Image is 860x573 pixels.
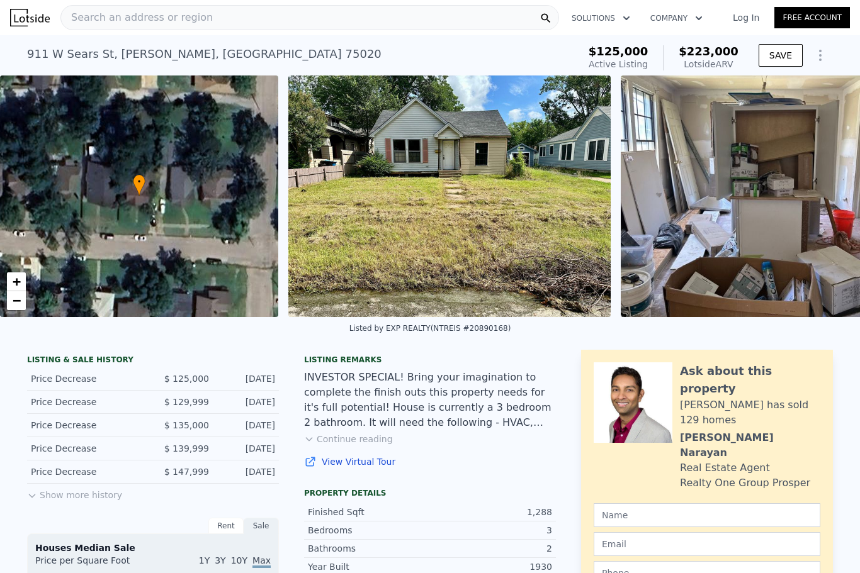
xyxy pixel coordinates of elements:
[718,11,774,24] a: Log In
[308,542,430,555] div: Bathrooms
[133,174,145,196] div: •
[759,44,803,67] button: SAVE
[164,467,209,477] span: $ 147,999
[594,503,820,527] input: Name
[774,7,850,28] a: Free Account
[680,398,820,428] div: [PERSON_NAME] has sold 129 homes
[680,430,820,460] div: [PERSON_NAME] Narayan
[430,560,552,573] div: 1930
[679,45,738,58] span: $223,000
[35,542,271,554] div: Houses Median Sale
[304,355,556,365] div: Listing remarks
[7,291,26,310] a: Zoom out
[430,506,552,518] div: 1,288
[680,460,770,476] div: Real Estate Agent
[680,362,820,398] div: Ask about this property
[304,433,393,445] button: Continue reading
[31,465,143,478] div: Price Decrease
[430,542,552,555] div: 2
[219,442,275,455] div: [DATE]
[199,555,210,565] span: 1Y
[27,484,122,501] button: Show more history
[680,476,810,491] div: Realty One Group Prosper
[164,397,209,407] span: $ 129,999
[215,555,225,565] span: 3Y
[219,372,275,385] div: [DATE]
[589,59,648,69] span: Active Listing
[349,324,511,333] div: Listed by EXP REALTY (NTREIS #20890168)
[308,560,430,573] div: Year Built
[808,43,833,68] button: Show Options
[219,419,275,431] div: [DATE]
[61,10,213,25] span: Search an address or region
[308,524,430,537] div: Bedrooms
[31,419,143,431] div: Price Decrease
[7,272,26,291] a: Zoom in
[164,443,209,453] span: $ 139,999
[640,7,713,30] button: Company
[164,420,209,430] span: $ 135,000
[231,555,247,565] span: 10Y
[304,370,556,430] div: INVESTOR SPECIAL! Bring your imagination to complete the finish outs this property needs for it's...
[430,524,552,537] div: 3
[133,176,145,187] span: •
[288,75,611,317] img: Sale: 157966812 Parcel: 103028734
[219,396,275,408] div: [DATE]
[252,555,271,568] span: Max
[589,45,648,58] span: $125,000
[308,506,430,518] div: Finished Sqft
[164,374,209,384] span: $ 125,000
[594,532,820,556] input: Email
[562,7,640,30] button: Solutions
[208,518,244,534] div: Rent
[13,292,21,308] span: −
[27,45,382,63] div: 911 W Sears St , [PERSON_NAME] , [GEOGRAPHIC_DATA] 75020
[31,372,143,385] div: Price Decrease
[13,274,21,289] span: +
[27,355,279,367] div: LISTING & SALE HISTORY
[304,455,556,468] a: View Virtual Tour
[219,465,275,478] div: [DATE]
[244,518,279,534] div: Sale
[304,488,556,498] div: Property details
[31,442,143,455] div: Price Decrease
[679,58,738,70] div: Lotside ARV
[10,9,50,26] img: Lotside
[31,396,143,408] div: Price Decrease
